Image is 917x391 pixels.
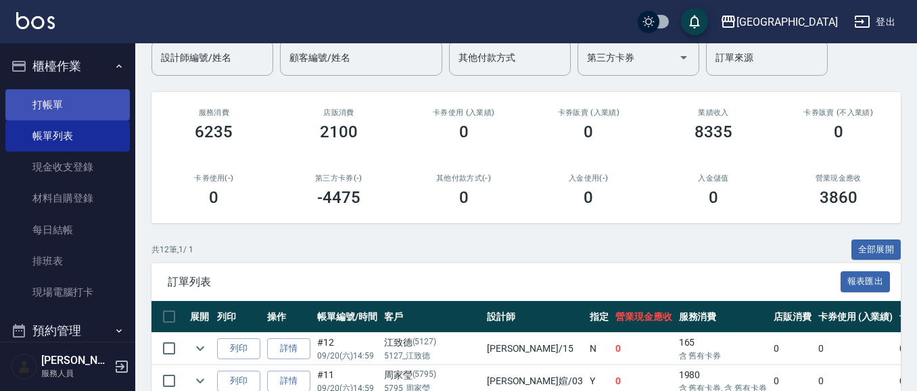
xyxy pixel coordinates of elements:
[41,367,110,379] p: 服務人員
[586,333,612,365] td: N
[673,47,695,68] button: Open
[676,301,770,333] th: 服務消費
[679,350,767,362] p: 含 舊有卡券
[151,244,193,256] p: 共 12 筆, 1 / 1
[815,301,897,333] th: 卡券使用 (入業績)
[195,122,233,141] h3: 6235
[695,122,732,141] h3: 8335
[584,188,593,207] h3: 0
[815,333,897,365] td: 0
[417,108,510,117] h2: 卡券使用 (入業績)
[459,122,469,141] h3: 0
[314,301,381,333] th: 帳單編號/時間
[214,301,264,333] th: 列印
[612,301,676,333] th: 營業現金應收
[834,122,843,141] h3: 0
[293,108,385,117] h2: 店販消費
[209,188,218,207] h3: 0
[715,8,843,36] button: [GEOGRAPHIC_DATA]
[16,12,55,29] img: Logo
[317,188,360,207] h3: -4475
[168,174,260,183] h2: 卡券使用(-)
[190,338,210,359] button: expand row
[542,108,635,117] h2: 卡券販賣 (入業績)
[187,301,214,333] th: 展開
[381,301,484,333] th: 客戶
[5,89,130,120] a: 打帳單
[217,338,260,359] button: 列印
[851,239,901,260] button: 全部展開
[168,275,841,289] span: 訂單列表
[41,354,110,367] h5: [PERSON_NAME]
[267,338,310,359] a: 詳情
[417,174,510,183] h2: 其他付款方式(-)
[413,336,437,350] p: (5127)
[5,152,130,183] a: 現金收支登錄
[5,183,130,214] a: 材料自購登錄
[384,368,480,382] div: 周家瑩
[681,8,708,35] button: save
[841,271,891,292] button: 報表匯出
[5,214,130,246] a: 每日結帳
[314,333,381,365] td: #12
[820,188,857,207] h3: 3860
[612,333,676,365] td: 0
[584,122,593,141] h3: 0
[5,120,130,152] a: 帳單列表
[11,353,38,380] img: Person
[484,301,586,333] th: 設計師
[709,188,718,207] h3: 0
[5,277,130,308] a: 現場電腦打卡
[542,174,635,183] h2: 入金使用(-)
[413,368,437,382] p: (5795)
[5,49,130,84] button: 櫃檯作業
[586,301,612,333] th: 指定
[293,174,385,183] h2: 第三方卡券(-)
[317,350,377,362] p: 09/20 (六) 14:59
[770,333,815,365] td: 0
[5,246,130,277] a: 排班表
[190,371,210,391] button: expand row
[667,108,760,117] h2: 業績收入
[849,9,901,34] button: 登出
[792,174,885,183] h2: 營業現金應收
[320,122,358,141] h3: 2100
[770,301,815,333] th: 店販消費
[5,313,130,348] button: 預約管理
[384,336,480,350] div: 江致德
[676,333,770,365] td: 165
[484,333,586,365] td: [PERSON_NAME] /15
[667,174,760,183] h2: 入金儲值
[841,275,891,287] a: 報表匯出
[168,108,260,117] h3: 服務消費
[736,14,838,30] div: [GEOGRAPHIC_DATA]
[459,188,469,207] h3: 0
[384,350,480,362] p: 5127_江致德
[792,108,885,117] h2: 卡券販賣 (不入業績)
[264,301,314,333] th: 操作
